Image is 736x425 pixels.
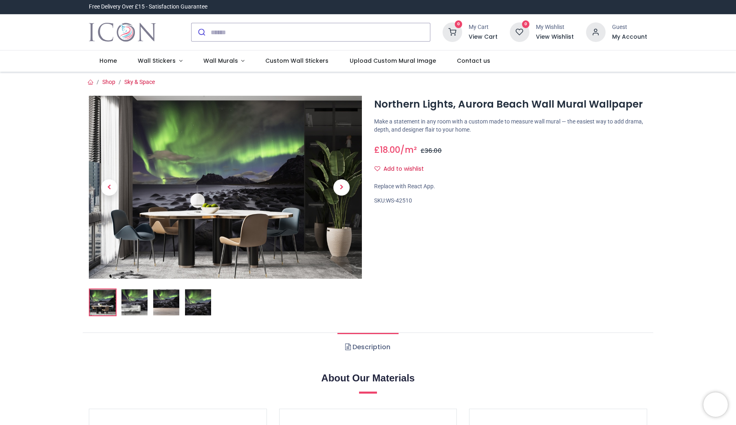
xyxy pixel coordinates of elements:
[321,123,362,251] a: Next
[476,3,647,11] iframe: Customer reviews powered by Trustpilot
[469,33,498,41] a: View Cart
[400,144,417,156] span: /m²
[469,23,498,31] div: My Cart
[99,57,117,65] span: Home
[192,23,211,41] button: Submit
[90,289,116,315] img: Northern Lights, Aurora Beach Wall Mural Wallpaper
[374,144,400,156] span: £
[374,183,647,191] div: Replace with React App.
[333,179,350,196] span: Next
[265,57,328,65] span: Custom Wall Stickers
[102,79,115,85] a: Shop
[374,162,431,176] button: Add to wishlistAdd to wishlist
[386,197,412,204] span: WS-42510
[127,51,193,72] a: Wall Stickers
[89,371,647,385] h2: About Our Materials
[89,96,362,279] img: Northern Lights, Aurora Beach Wall Mural Wallpaper
[536,23,574,31] div: My Wishlist
[337,333,398,361] a: Description
[443,29,462,35] a: 0
[455,20,463,28] sup: 0
[380,144,400,156] span: 18.00
[101,179,117,196] span: Previous
[510,29,529,35] a: 0
[457,57,490,65] span: Contact us
[421,147,442,155] span: £
[193,51,255,72] a: Wall Murals
[522,20,530,28] sup: 0
[89,21,156,44] a: Logo of Icon Wall Stickers
[375,166,380,172] i: Add to wishlist
[612,33,647,41] a: My Account
[425,147,442,155] span: 36.00
[89,123,130,251] a: Previous
[124,79,155,85] a: Sky & Space
[121,289,148,315] img: WS-42510-02
[350,57,436,65] span: Upload Custom Mural Image
[374,197,647,205] div: SKU:
[703,392,728,417] iframe: Brevo live chat
[138,57,176,65] span: Wall Stickers
[374,118,647,134] p: Make a statement in any room with a custom made to measure wall mural — the easiest way to add dr...
[374,97,647,111] h1: Northern Lights, Aurora Beach Wall Mural Wallpaper
[89,21,156,44] img: Icon Wall Stickers
[612,23,647,31] div: Guest
[185,289,211,315] img: WS-42510-04
[89,3,207,11] div: Free Delivery Over £15 - Satisfaction Guarantee
[203,57,238,65] span: Wall Murals
[536,33,574,41] a: View Wishlist
[153,289,179,315] img: WS-42510-03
